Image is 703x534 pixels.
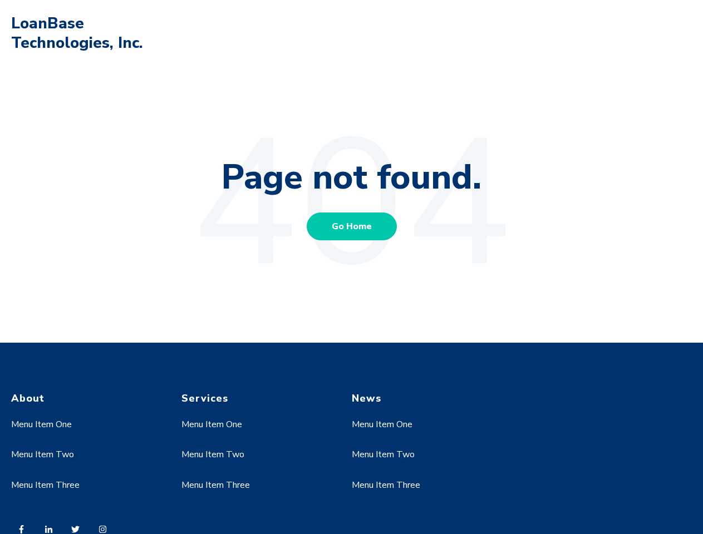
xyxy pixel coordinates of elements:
[307,212,397,240] a: Go Home
[11,392,161,405] h4: About
[11,448,74,461] a: Menu Item Two
[181,392,331,405] h4: Services
[11,14,150,53] h2: LoanBase Technologies, Inc.
[181,479,250,491] a: Menu Item Three
[352,418,412,431] a: Menu Item One
[181,418,242,431] a: Menu Item One
[11,479,80,491] a: Menu Item Three
[11,156,692,199] h1: Page not found.
[181,448,244,461] a: Menu Item Two
[352,479,420,491] a: Menu Item Three
[11,418,72,431] a: Menu Item One
[11,405,161,518] div: Navigation Menu
[181,405,331,518] div: Navigation Menu
[352,448,415,461] a: Menu Item Two
[352,405,502,518] div: Navigation Menu
[352,392,502,405] h4: News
